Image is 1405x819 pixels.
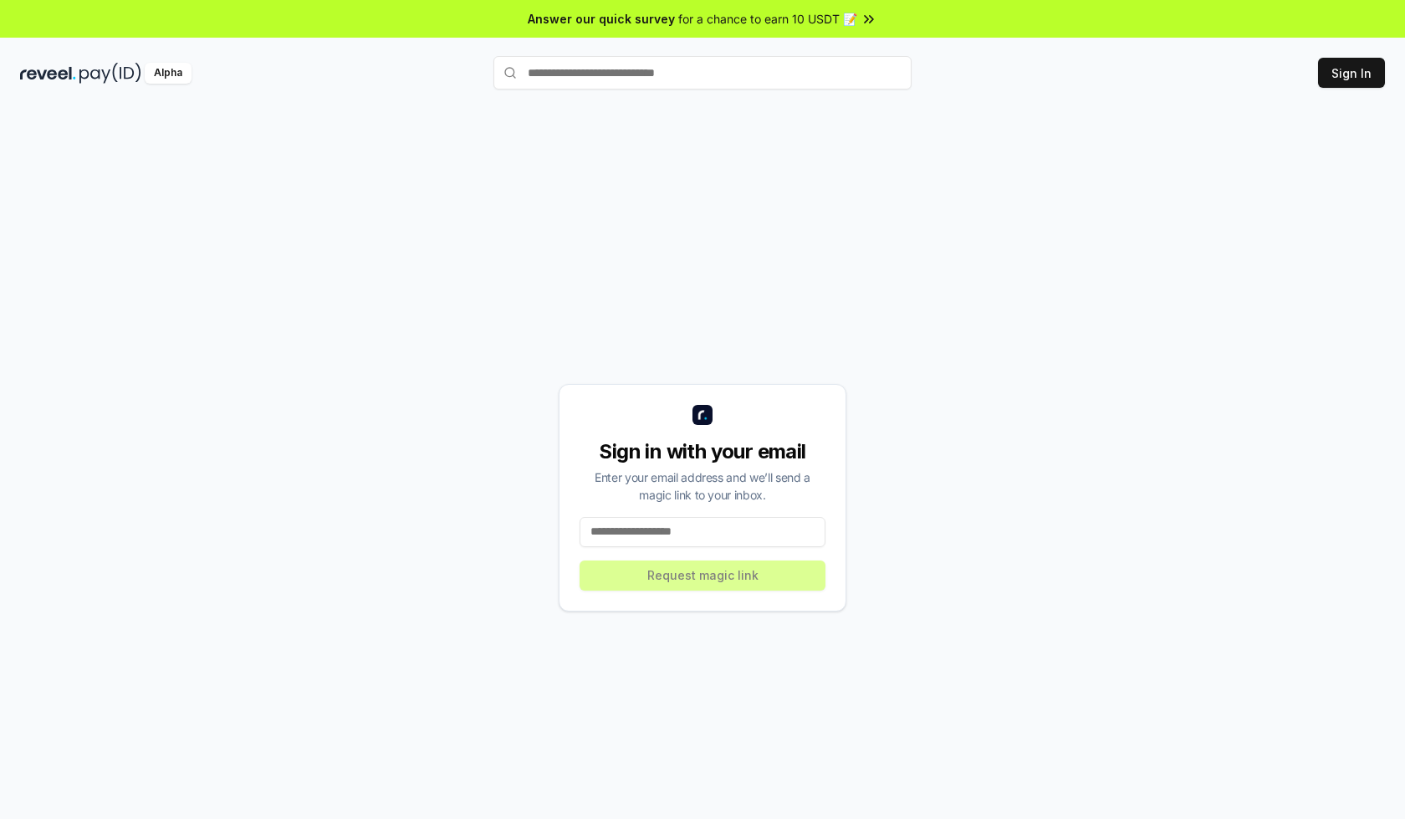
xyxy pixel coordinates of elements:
[580,438,825,465] div: Sign in with your email
[528,10,675,28] span: Answer our quick survey
[20,63,76,84] img: reveel_dark
[79,63,141,84] img: pay_id
[678,10,857,28] span: for a chance to earn 10 USDT 📝
[692,405,713,425] img: logo_small
[1318,58,1385,88] button: Sign In
[580,468,825,504] div: Enter your email address and we’ll send a magic link to your inbox.
[145,63,192,84] div: Alpha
